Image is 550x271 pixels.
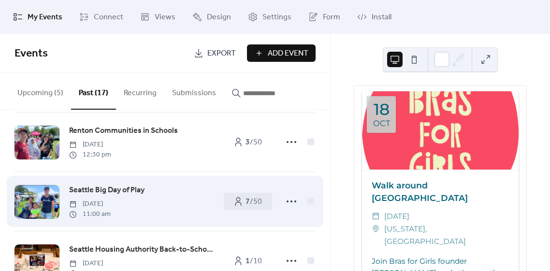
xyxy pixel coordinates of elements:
[323,12,340,23] span: Form
[69,140,111,150] span: [DATE]
[384,223,509,248] span: [US_STATE], [GEOGRAPHIC_DATA]
[362,179,519,205] div: Walk around [GEOGRAPHIC_DATA]
[372,12,391,23] span: Install
[224,193,272,210] a: 7/50
[14,43,48,64] span: Events
[241,4,299,30] a: Settings
[373,119,390,128] div: Oct
[133,4,183,30] a: Views
[301,4,347,30] a: Form
[69,125,178,137] a: Renton Communities in Schools
[207,12,231,23] span: Design
[69,209,111,219] span: 11:00 am
[247,44,316,62] button: Add Event
[246,137,262,148] span: / 50
[69,150,111,160] span: 12:30 pm
[246,194,250,209] b: 7
[72,4,130,30] a: Connect
[187,44,243,62] a: Export
[224,133,272,151] a: 3/50
[69,243,214,256] a: Seattle Housing Authority Back-to-School Event
[246,256,262,267] span: / 10
[94,12,123,23] span: Connect
[350,4,399,30] a: Install
[372,210,380,223] div: ​
[262,12,291,23] span: Settings
[69,258,107,269] span: [DATE]
[69,199,111,209] span: [DATE]
[69,185,145,196] span: Seattle Big Day of Play
[374,101,390,117] div: 18
[28,12,62,23] span: My Events
[384,210,409,223] span: [DATE]
[246,254,250,269] b: 1
[10,73,71,109] button: Upcoming (5)
[246,135,250,150] b: 3
[246,196,262,208] span: / 50
[185,4,238,30] a: Design
[116,73,164,109] button: Recurring
[268,48,308,59] span: Add Event
[155,12,175,23] span: Views
[69,184,145,197] a: Seattle Big Day of Play
[164,73,224,109] button: Submissions
[71,73,116,110] button: Past (17)
[224,252,272,270] a: 1/10
[6,4,70,30] a: My Events
[372,223,380,235] div: ​
[207,48,236,59] span: Export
